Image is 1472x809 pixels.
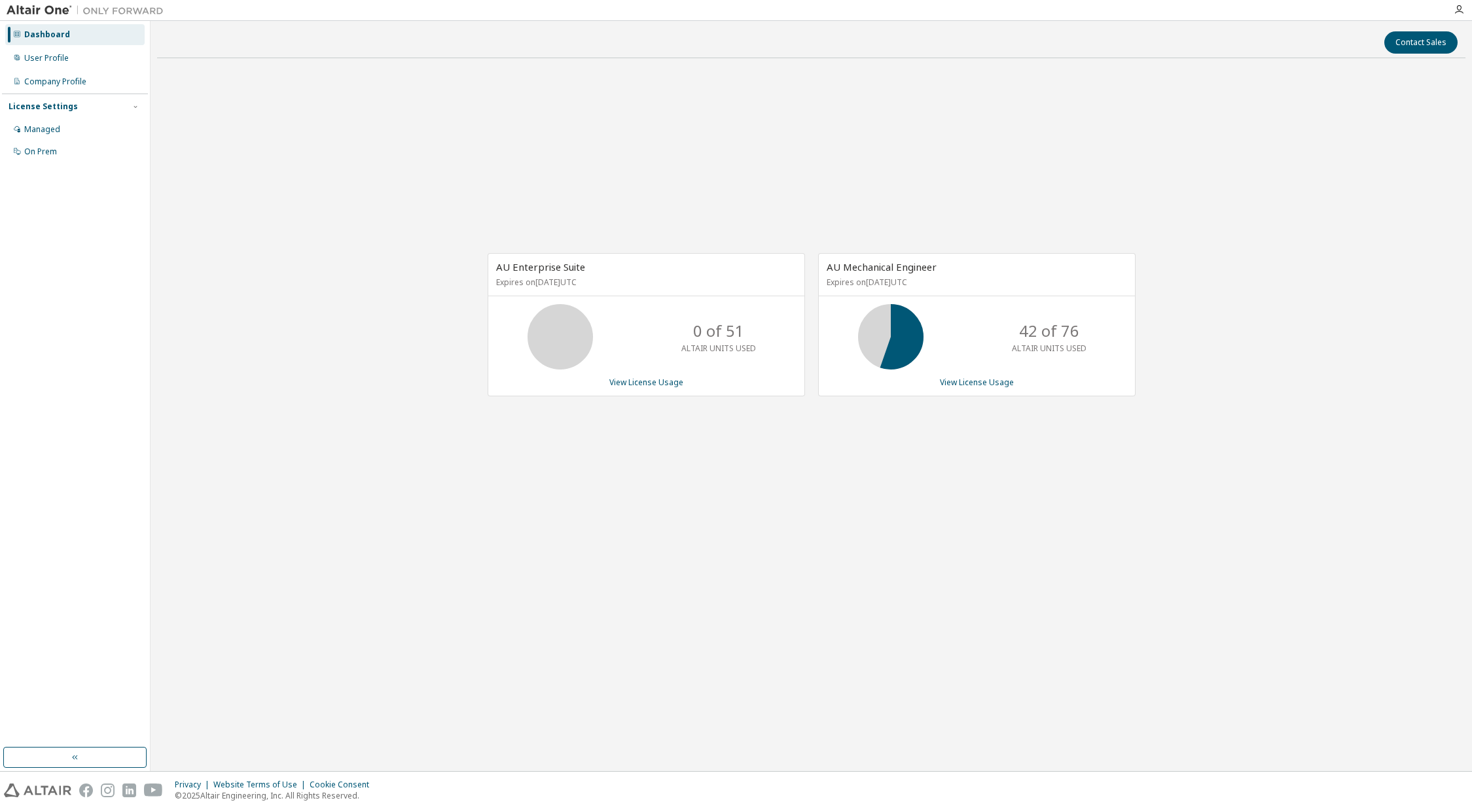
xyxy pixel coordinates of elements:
[1012,343,1086,354] p: ALTAIR UNITS USED
[4,783,71,797] img: altair_logo.svg
[7,4,170,17] img: Altair One
[310,780,377,790] div: Cookie Consent
[144,783,163,797] img: youtube.svg
[609,377,683,388] a: View License Usage
[79,783,93,797] img: facebook.svg
[1019,320,1079,342] p: 42 of 76
[496,277,793,288] p: Expires on [DATE] UTC
[1384,31,1458,54] button: Contact Sales
[827,260,937,273] span: AU Mechanical Engineer
[122,783,136,797] img: linkedin.svg
[24,77,86,87] div: Company Profile
[24,146,57,157] div: On Prem
[496,260,585,273] span: AU Enterprise Suite
[213,780,310,790] div: Website Terms of Use
[175,790,377,801] p: © 2025 Altair Engineering, Inc. All Rights Reserved.
[175,780,213,790] div: Privacy
[24,53,69,63] div: User Profile
[9,101,78,112] div: License Settings
[24,29,70,40] div: Dashboard
[940,377,1014,388] a: View License Usage
[681,343,756,354] p: ALTAIR UNITS USED
[24,124,60,135] div: Managed
[101,783,115,797] img: instagram.svg
[827,277,1124,288] p: Expires on [DATE] UTC
[693,320,744,342] p: 0 of 51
